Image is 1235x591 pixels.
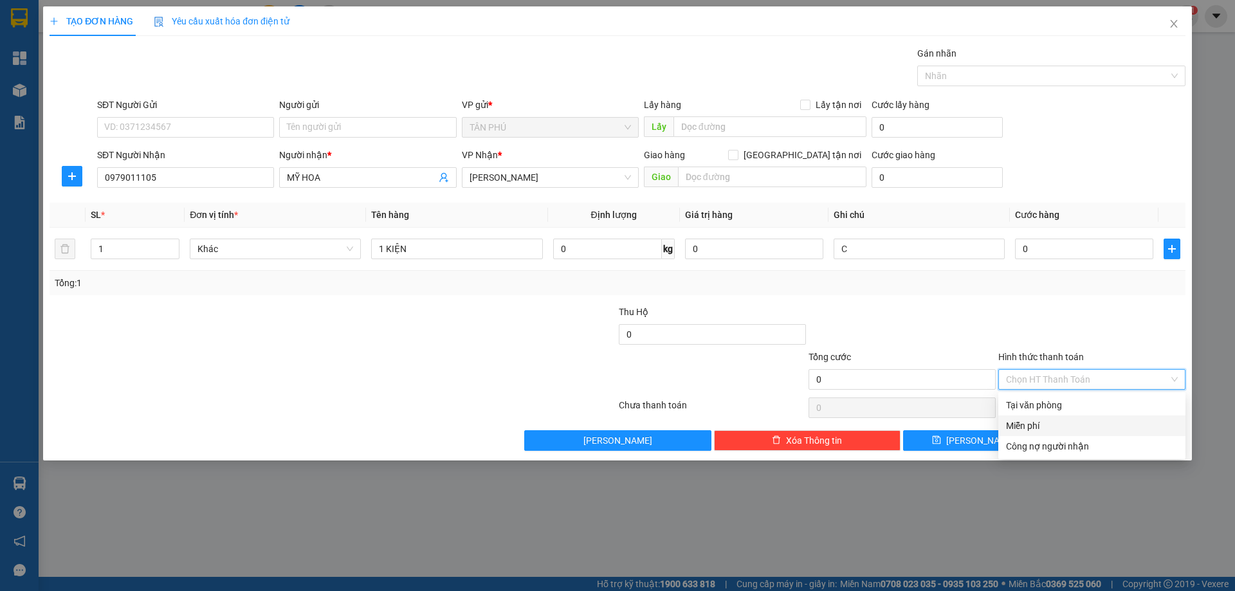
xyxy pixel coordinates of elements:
[772,435,781,446] span: delete
[1006,398,1178,412] div: Tại văn phòng
[946,433,1015,448] span: [PERSON_NAME]
[1164,244,1180,254] span: plus
[1156,6,1192,42] button: Close
[97,98,274,112] div: SĐT Người Gửi
[62,166,82,186] button: plus
[190,210,238,220] span: Đơn vị tính
[917,48,956,59] label: Gán nhãn
[1015,210,1059,220] span: Cước hàng
[714,430,901,451] button: deleteXóa Thông tin
[903,430,1043,451] button: save[PERSON_NAME]
[932,435,941,446] span: save
[998,352,1084,362] label: Hình thức thanh toán
[97,148,274,162] div: SĐT Người Nhận
[91,210,101,220] span: SL
[872,150,935,160] label: Cước giao hàng
[872,167,1003,188] input: Cước giao hàng
[872,117,1003,138] input: Cước lấy hàng
[617,398,807,421] div: Chưa thanh toán
[462,150,498,160] span: VP Nhận
[644,150,685,160] span: Giao hàng
[62,171,82,181] span: plus
[50,17,59,26] span: plus
[662,239,675,259] span: kg
[644,100,681,110] span: Lấy hàng
[1164,239,1180,259] button: plus
[644,116,673,137] span: Lấy
[828,203,1010,228] th: Ghi chú
[644,167,678,187] span: Giao
[524,430,711,451] button: [PERSON_NAME]
[11,82,187,98] div: Tên hàng: 2BAO ( : 2 )
[279,98,456,112] div: Người gửi
[123,81,141,99] span: SL
[371,239,542,259] input: VD: Bàn, Ghế
[84,11,114,24] span: Nhận:
[834,239,1005,259] input: Ghi Chú
[738,148,866,162] span: [GEOGRAPHIC_DATA] tận nơi
[1006,419,1178,433] div: Miễn phí
[11,12,31,26] span: Gửi:
[619,307,648,317] span: Thu Hộ
[470,168,631,187] span: TAM QUAN
[50,16,133,26] span: TẠO ĐƠN HÀNG
[685,210,733,220] span: Giá trị hàng
[11,11,75,42] div: TÂN PHÚ
[583,433,652,448] span: [PERSON_NAME]
[55,276,477,290] div: Tổng: 1
[809,352,851,362] span: Tổng cước
[439,172,449,183] span: user-add
[470,118,631,137] span: TÂN PHÚ
[998,436,1185,457] div: Cước gửi hàng sẽ được ghi vào công nợ của người nhận
[678,167,866,187] input: Dọc đường
[279,148,456,162] div: Người nhận
[55,239,75,259] button: delete
[154,16,289,26] span: Yêu cầu xuất hóa đơn điện tử
[371,210,409,220] span: Tên hàng
[1169,19,1179,29] span: close
[84,40,187,55] div: A XUÂN
[84,11,187,40] div: [PERSON_NAME]
[1006,439,1178,453] div: Công nợ người nhận
[810,98,866,112] span: Lấy tận nơi
[462,98,639,112] div: VP gửi
[591,210,637,220] span: Định lượng
[154,17,164,27] img: icon
[786,433,842,448] span: Xóa Thông tin
[673,116,866,137] input: Dọc đường
[872,100,929,110] label: Cước lấy hàng
[197,239,353,259] span: Khác
[685,239,823,259] input: 0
